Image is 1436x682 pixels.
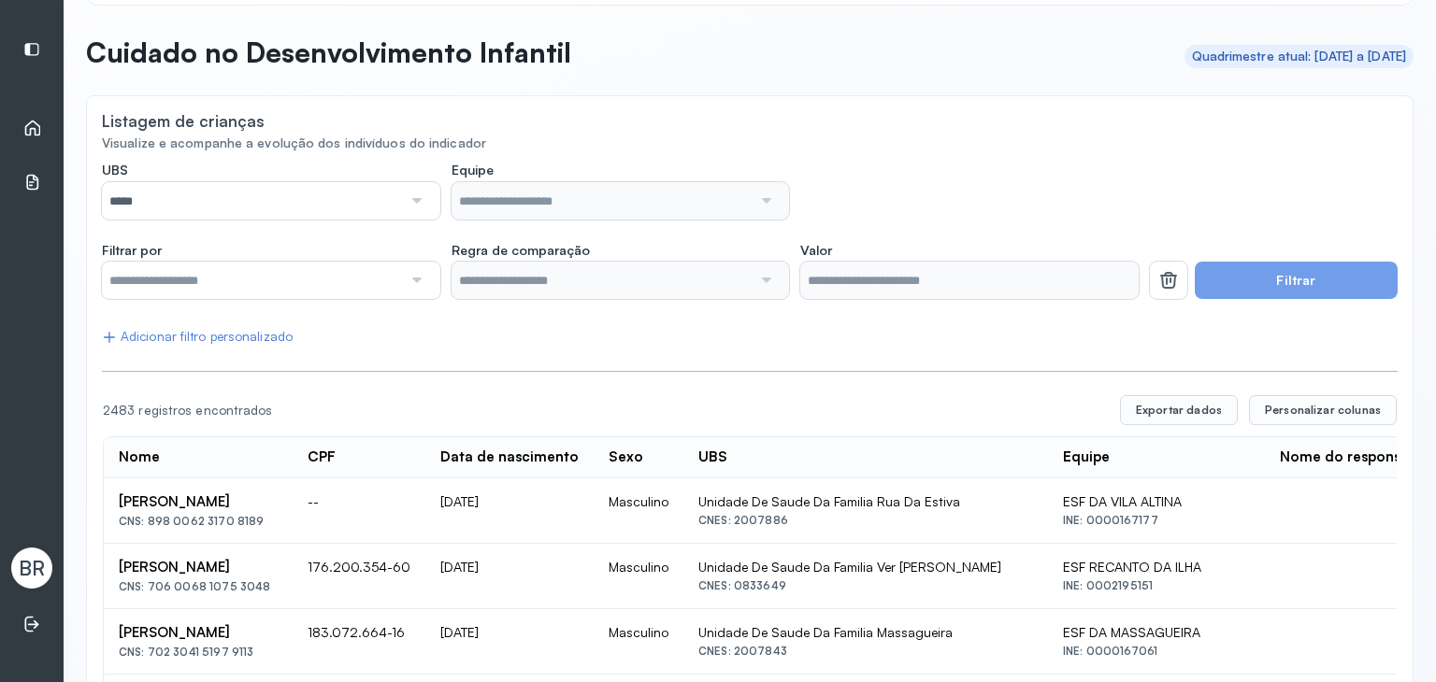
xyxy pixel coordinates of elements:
[1192,49,1407,64] div: Quadrimestre atual: [DATE] a [DATE]
[86,36,571,69] p: Cuidado no Desenvolvimento Infantil
[1063,448,1110,466] div: Equipe
[1195,262,1398,299] button: Filtrar
[425,609,594,675] td: [DATE]
[698,559,1033,575] div: Unidade De Saude Da Familia Ver [PERSON_NAME]
[119,646,278,659] div: CNS: 702 3041 5197 9113
[698,448,727,466] div: UBS
[594,544,683,609] td: Masculino
[1063,493,1250,510] div: ESF DA VILA ALTINA
[1120,395,1238,425] button: Exportar dados
[452,242,590,259] span: Regra de comparação
[1063,514,1250,527] div: INE: 0000167177
[102,242,162,259] span: Filtrar por
[1280,448,1429,466] div: Nome do responsável
[102,111,265,131] div: Listagem de crianças
[119,624,278,642] div: [PERSON_NAME]
[698,514,1033,527] div: CNES: 2007886
[102,329,293,345] div: Adicionar filtro personalizado
[102,135,1398,151] div: Visualize e acompanhe a evolução dos indivíduos do indicador
[800,242,832,259] span: Valor
[119,493,278,511] div: [PERSON_NAME]
[452,162,494,178] span: Equipe
[1249,395,1397,425] button: Personalizar colunas
[308,448,336,466] div: CPF
[1063,579,1250,592] div: INE: 0002195151
[1063,559,1250,575] div: ESF RECANTO DA ILHA
[19,556,45,580] span: BR
[102,162,128,178] span: UBS
[293,609,425,675] td: 183.072.664-16
[119,580,278,593] div: CNS: 706 0068 1075 3048
[698,645,1033,658] div: CNES: 2007843
[1265,403,1381,418] span: Personalizar colunas
[609,448,643,466] div: Sexo
[119,448,160,466] div: Nome
[1063,645,1250,658] div: INE: 0000167061
[1063,624,1250,641] div: ESF DA MASSAGUEIRA
[119,559,278,576] div: [PERSON_NAME]
[594,478,683,544] td: Masculino
[425,544,594,609] td: [DATE]
[440,448,579,466] div: Data de nascimento
[293,478,425,544] td: --
[425,478,594,544] td: [DATE]
[594,609,683,675] td: Masculino
[293,544,425,609] td: 176.200.354-60
[698,579,1033,592] div: CNES: 0833649
[103,403,1105,419] div: 2483 registros encontrados
[698,624,1033,641] div: Unidade De Saude Da Familia Massagueira
[698,493,1033,510] div: Unidade De Saude Da Familia Rua Da Estiva
[119,515,278,528] div: CNS: 898 0062 3170 8189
